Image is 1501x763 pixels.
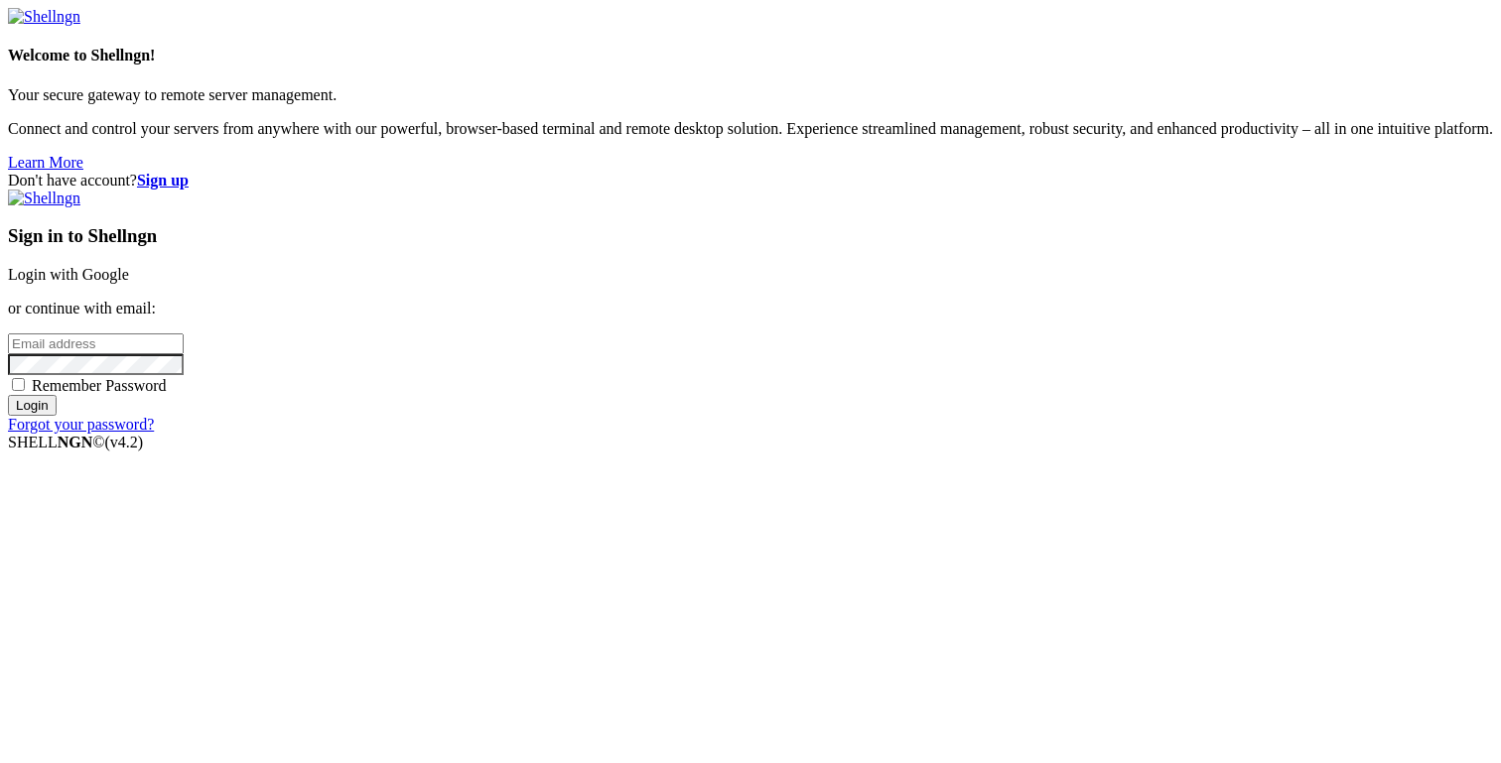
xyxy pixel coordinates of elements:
[32,377,167,394] span: Remember Password
[8,266,129,283] a: Login with Google
[8,333,184,354] input: Email address
[8,47,1493,64] h4: Welcome to Shellngn!
[105,434,144,450] span: 4.2.0
[8,416,154,433] a: Forgot your password?
[8,225,1493,247] h3: Sign in to Shellngn
[58,434,93,450] b: NGN
[8,190,80,207] img: Shellngn
[8,434,143,450] span: SHELL ©
[8,8,80,26] img: Shellngn
[137,172,189,189] a: Sign up
[12,378,25,391] input: Remember Password
[8,120,1493,138] p: Connect and control your servers from anywhere with our powerful, browser-based terminal and remo...
[8,172,1493,190] div: Don't have account?
[8,300,1493,318] p: or continue with email:
[8,154,83,171] a: Learn More
[8,86,1493,104] p: Your secure gateway to remote server management.
[8,395,57,416] input: Login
